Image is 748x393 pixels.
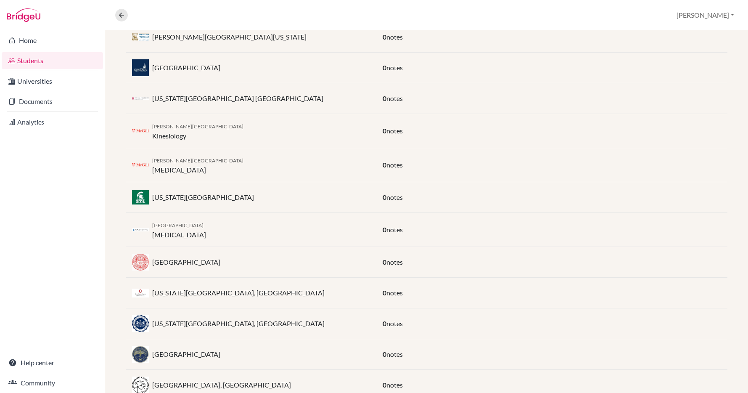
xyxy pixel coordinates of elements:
a: Help center [2,354,103,371]
img: us_gwu_q69nralk.png [132,33,149,42]
img: ca_mcg_2_lijyyo.png [132,162,149,168]
span: 0 [383,161,386,169]
img: us_ind_86awefzk.jpeg [132,97,149,100]
p: [US_STATE][GEOGRAPHIC_DATA], [GEOGRAPHIC_DATA] [152,288,325,298]
img: au_mona_ym2ob9o7.png [132,228,149,231]
p: [GEOGRAPHIC_DATA] [152,257,220,267]
span: [PERSON_NAME][GEOGRAPHIC_DATA] [152,157,243,164]
div: [MEDICAL_DATA] [152,155,243,175]
span: notes [386,350,403,358]
span: 0 [383,258,386,266]
span: notes [386,33,403,41]
span: notes [386,226,403,234]
button: [PERSON_NAME] [673,7,738,23]
span: [GEOGRAPHIC_DATA] [152,222,204,228]
p: [GEOGRAPHIC_DATA] [152,63,220,73]
span: 0 [383,289,386,297]
img: us_pep_n7hucywe.jpeg [132,346,149,363]
img: us_gon_s79swnna.jpeg [132,59,149,76]
p: [PERSON_NAME][GEOGRAPHIC_DATA][US_STATE] [152,32,307,42]
span: 0 [383,381,386,389]
a: Documents [2,93,103,110]
img: us_osu_vmbtbiae.jpeg [132,289,149,297]
span: 0 [383,350,386,358]
span: 0 [383,33,386,41]
span: 0 [383,226,386,234]
img: us_purd_to3ajwzr.jpeg [132,377,149,393]
a: Analytics [2,114,103,130]
a: Home [2,32,103,49]
span: notes [386,319,403,327]
img: us_not_mxrvpmi9.jpeg [132,254,149,270]
span: notes [386,127,403,135]
div: Kinesiology [152,121,243,141]
div: [MEDICAL_DATA] [152,220,206,240]
p: [US_STATE][GEOGRAPHIC_DATA], [GEOGRAPHIC_DATA] [152,319,325,329]
p: [US_STATE][GEOGRAPHIC_DATA] [152,192,254,202]
span: notes [386,161,403,169]
a: Community [2,374,103,391]
a: Students [2,52,103,69]
img: us_psu_5q2awepp.jpeg [132,315,149,332]
span: notes [386,64,403,72]
p: [US_STATE][GEOGRAPHIC_DATA] [GEOGRAPHIC_DATA] [152,93,323,104]
img: ca_mcg_2_lijyyo.png [132,128,149,134]
span: 0 [383,94,386,102]
span: notes [386,289,403,297]
span: [PERSON_NAME][GEOGRAPHIC_DATA] [152,123,243,130]
a: Universities [2,73,103,90]
span: notes [386,94,403,102]
span: 0 [383,127,386,135]
img: Bridge-U [7,8,40,22]
span: 0 [383,64,386,72]
span: 0 [383,319,386,327]
span: notes [386,193,403,201]
span: notes [386,258,403,266]
p: [GEOGRAPHIC_DATA] [152,349,220,359]
img: us_msu_ktofmbki.jpeg [132,190,149,204]
span: notes [386,381,403,389]
p: [GEOGRAPHIC_DATA], [GEOGRAPHIC_DATA] [152,380,291,390]
span: 0 [383,193,386,201]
